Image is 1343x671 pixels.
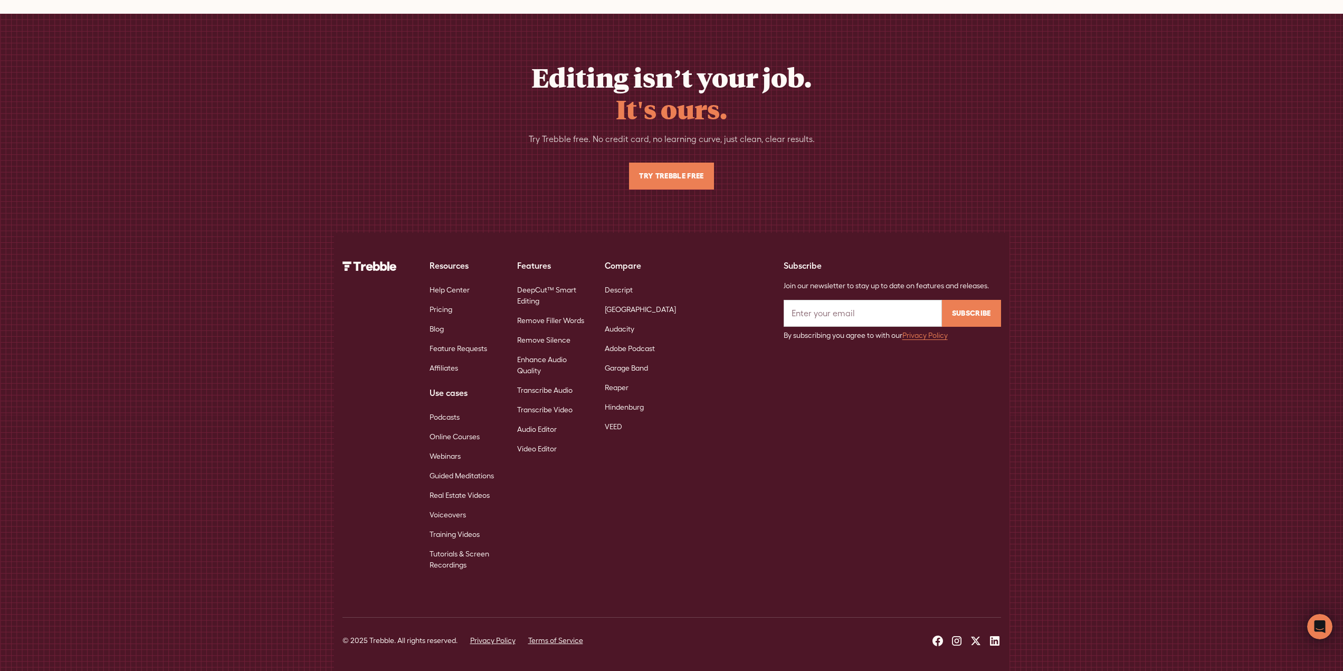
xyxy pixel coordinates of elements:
a: Help Center [430,280,470,300]
a: Garage Band [605,358,648,378]
div: Compare [605,259,676,272]
a: Video Editor [517,439,557,459]
input: Enter your email [784,300,942,327]
a: Audio Editor [517,420,557,439]
img: Trebble Logo - AI Podcast Editor [342,261,397,271]
a: Remove Filler Words [517,311,584,330]
a: Training Videos [430,525,480,544]
div: By subscribing you agree to with our [784,330,1001,341]
a: Voiceovers [430,505,466,525]
input: Subscribe [942,300,1001,327]
span: It's ours. [616,91,728,126]
a: Pricing [430,300,452,319]
a: Remove Silence [517,330,570,350]
a: Audacity [605,319,634,339]
a: Feature Requests [430,339,487,358]
div: Use cases [430,386,500,399]
a: Reaper [605,378,628,398]
div: Subscribe [784,259,1001,272]
a: Online Courses [430,427,480,447]
div: © 2025 Trebble. All rights reserved. [342,635,458,646]
a: Descript [605,280,633,300]
a: Hindenburg [605,398,644,417]
a: Tutorials & Screen Recordings [430,544,500,575]
form: Email Form [784,300,1001,341]
a: Podcasts [430,408,460,427]
a: Guided Meditations [430,466,494,486]
a: VEED [605,417,622,437]
a: Try Trebble Free [629,163,713,190]
a: Affiliates [430,358,458,378]
a: Blog [430,319,444,339]
a: Transcribe Video [517,400,573,420]
a: Transcribe Audio [517,381,573,400]
a: Privacy Policy [470,635,516,646]
a: DeepCut™ Smart Editing [517,280,588,311]
a: Webinars [430,447,461,466]
a: Terms of Service [528,635,583,646]
div: Join our newsletter to stay up to date on features and releases. [784,280,1001,291]
div: Features [517,259,588,272]
iframe: Intercom live chat [1307,614,1332,639]
a: Enhance Audio Quality [517,350,588,381]
h2: Editing isn’t your job. [531,61,812,125]
a: [GEOGRAPHIC_DATA] [605,300,676,319]
a: Real Estate Videos [430,486,490,505]
div: Try Trebble free. No credit card, no learning curve, just clean, clear results. [529,133,815,146]
a: Adobe Podcast [605,339,655,358]
div: Resources [430,259,500,272]
a: Privacy Policy [902,331,948,339]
